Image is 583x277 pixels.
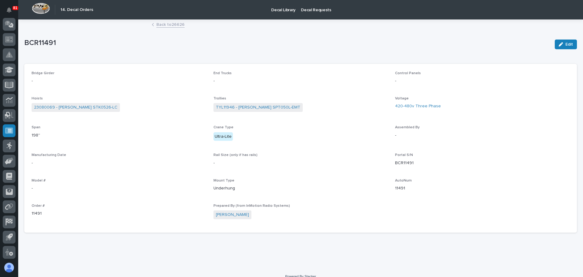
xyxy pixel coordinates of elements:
div: Ultra-Lite [213,132,233,141]
p: - [213,160,388,166]
span: Rail Size (only if has rails) [213,153,257,157]
img: Workspace Logo [32,3,50,14]
div: Notifications81 [8,7,15,17]
span: Portal S/N [395,153,413,157]
span: Assembled By [395,126,420,129]
span: Bridge Girder [32,71,54,75]
p: BCR11491 [24,39,550,47]
span: Span [32,126,40,129]
p: - [395,132,570,139]
span: Model # [32,179,46,182]
p: 198'' [32,132,206,139]
p: - [32,185,206,192]
p: - [213,78,388,84]
h2: 14. Decal Orders [60,7,93,12]
p: Underhung [213,185,388,192]
p: - [395,78,570,84]
p: - [32,160,206,166]
span: AutoNum [395,179,412,182]
button: Notifications [3,4,15,16]
span: Control Panels [395,71,421,75]
span: Crane Type [213,126,234,129]
button: users-avatar [3,261,15,274]
span: Voltage [395,97,409,100]
span: Mount Type [213,179,234,182]
button: Edit [555,40,577,49]
a: 420-480v Three Phase [395,103,441,109]
a: 23080069 - [PERSON_NAME] STK0526-LC [34,104,118,111]
a: TYL11946 - [PERSON_NAME] SPT050L-EMT [216,104,300,111]
span: Manufacturing Date [32,153,66,157]
p: 11491 [32,210,206,217]
span: Edit [565,42,573,47]
p: 11491 [395,185,570,192]
p: 81 [13,6,17,10]
a: [PERSON_NAME] [216,212,249,218]
span: Order # [32,204,45,208]
span: Prepared By (from InMotion Radio Systems) [213,204,290,208]
a: Back to26626 [156,21,185,28]
p: - [32,78,206,84]
p: BCR11491 [395,160,570,166]
span: Hoists [32,97,43,100]
span: End Trucks [213,71,232,75]
span: Trollies [213,97,226,100]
